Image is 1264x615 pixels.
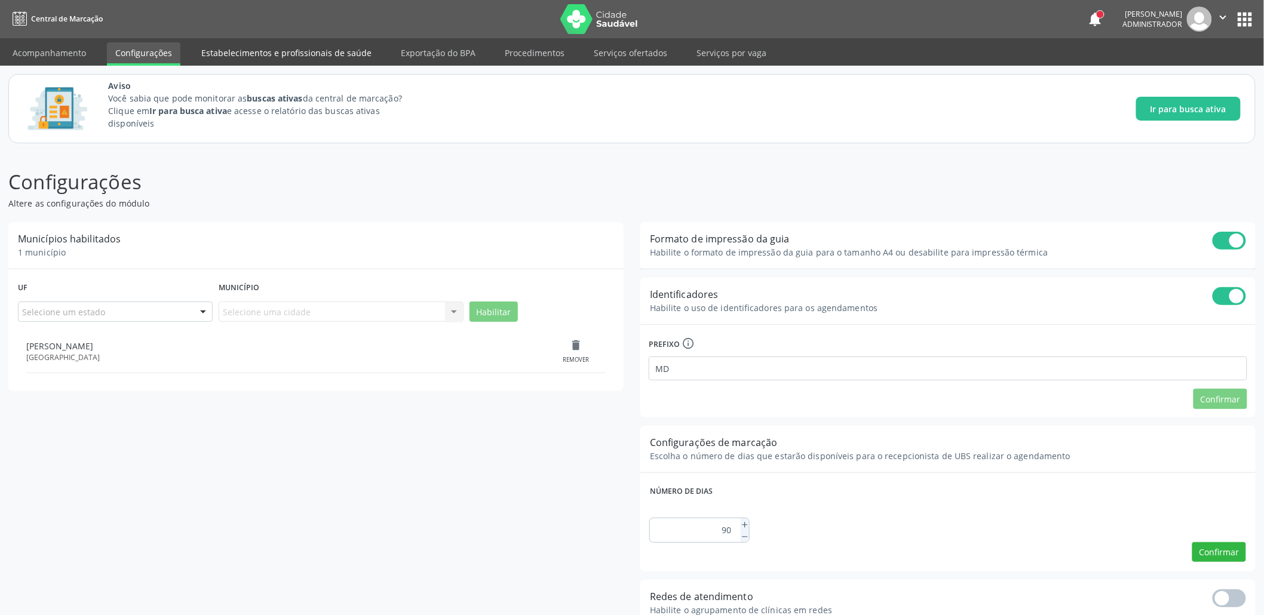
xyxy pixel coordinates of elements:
[31,14,103,24] span: Central de Marcação
[1123,9,1183,19] div: [PERSON_NAME]
[107,42,180,66] a: Configurações
[1123,19,1183,29] span: Administrador
[650,590,753,603] span: Redes de atendimento
[688,42,775,63] a: Serviços por vaga
[4,42,94,63] a: Acompanhamento
[1192,542,1246,562] button: Confirmar
[650,232,790,245] span: Formato de impressão da guia
[1136,97,1241,121] button: Ir para busca ativa
[26,352,546,362] div: [GEOGRAPHIC_DATA]
[8,167,882,197] p: Configurações
[392,42,484,63] a: Exportação do BPA
[569,339,582,352] i: delete
[1151,103,1226,115] span: Ir para busca ativa
[26,340,546,352] div: [PERSON_NAME]
[149,105,227,116] strong: Ir para busca ativa
[1235,9,1256,30] button: apps
[470,302,518,322] button: Habilitar
[8,197,882,210] p: Altere as configurações do módulo
[650,302,878,313] span: Habilite o uso de identificadores para os agendamentos
[8,9,103,29] a: Central de Marcação
[649,333,1247,357] label: Prefixo
[18,247,66,258] span: 1 município
[247,93,302,104] strong: buscas ativas
[219,279,259,297] label: Município
[18,232,121,245] span: Municípios habilitados
[1087,11,1104,27] button: notifications
[23,82,91,136] img: Imagem de CalloutCard
[1187,7,1212,32] img: img
[108,92,424,130] p: Você sabia que pode monitorar as da central de marcação? Clique em e acesse o relatório das busca...
[1212,7,1235,32] button: 
[496,42,573,63] a: Procedimentos
[682,337,695,350] i: info_outline
[563,356,589,364] div: Remover
[650,288,719,301] span: Identificadores
[18,279,27,297] label: Uf
[22,306,105,318] span: Selecione um estado
[193,42,380,63] a: Estabelecimentos e profissionais de saúde
[649,356,1247,380] input: Informe o prefixo que deseja utilizar
[585,42,676,63] a: Serviços ofertados
[650,436,778,449] span: Configurações de marcação
[1194,389,1247,409] button: Confirmar
[650,247,1048,258] span: Habilite o formato de impressão da guia para o tamanho A4 ou desabilite para impressão térmica
[650,450,1070,462] span: Escolha o número de dias que estarão disponíveis para o recepcionista de UBS realizar o agendamento
[108,79,424,92] span: Aviso
[650,482,1246,501] label: Número de dias
[1217,11,1230,24] i: 
[682,337,695,353] div: Prefixo a ser utilizado juntamente com os identificadores de agendamento. Após ser definido, não ...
